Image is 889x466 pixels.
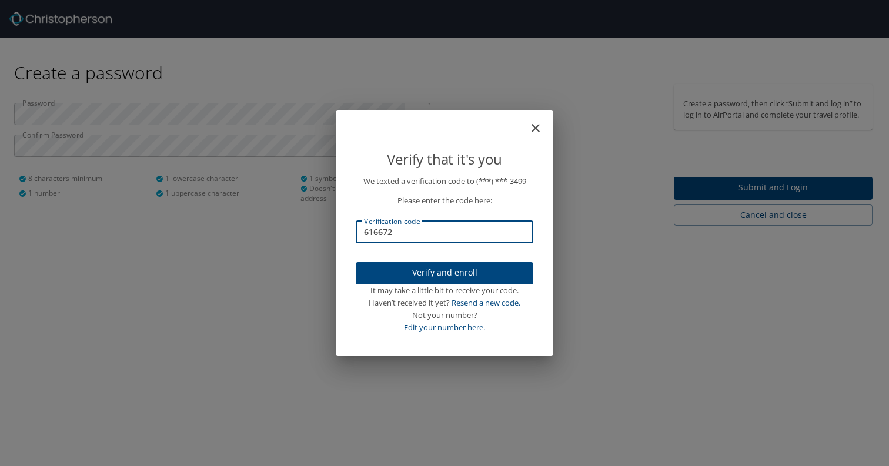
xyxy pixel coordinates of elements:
button: Verify and enroll [356,262,533,285]
button: close [534,115,549,129]
a: Edit your number here. [404,322,485,333]
p: Verify that it's you [356,148,533,170]
p: Please enter the code here: [356,195,533,207]
a: Resend a new code. [452,297,520,308]
div: Not your number? [356,309,533,321]
span: Verify and enroll [365,266,524,280]
div: It may take a little bit to receive your code. [356,284,533,297]
p: We texted a verification code to (***) ***- 3499 [356,175,533,187]
div: Haven’t received it yet? [356,297,533,309]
